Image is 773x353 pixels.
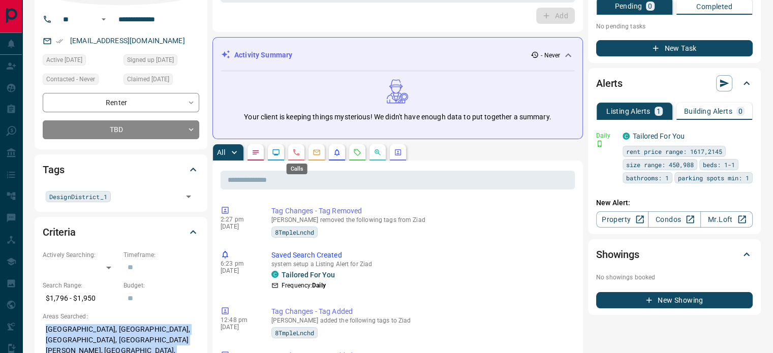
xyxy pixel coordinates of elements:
[614,3,642,10] p: Pending
[271,216,571,223] p: [PERSON_NAME] removed the following tags from Ziad
[271,271,279,278] div: condos.ca
[626,146,722,156] span: rent price range: 1617,2145
[43,54,118,69] div: Thu Aug 12 2021
[648,3,652,10] p: 0
[596,292,753,308] button: New Showing
[221,260,256,267] p: 6:23 pm
[282,281,326,290] p: Frequency:
[596,242,753,267] div: Showings
[271,250,571,261] p: Saved Search Created
[374,148,382,156] svg: Opportunities
[221,267,256,274] p: [DATE]
[275,328,314,338] span: 8TmpleLnchd
[43,281,118,290] p: Search Range:
[252,148,260,156] svg: Notes
[123,74,199,88] div: Thu Aug 12 2021
[43,224,76,240] h2: Criteria
[221,316,256,324] p: 12:48 pm
[70,37,185,45] a: [EMAIL_ADDRESS][DOMAIN_NAME]
[596,75,623,91] h2: Alerts
[596,71,753,95] div: Alerts
[49,191,107,202] span: DesignDistrict_1
[221,223,256,230] p: [DATE]
[56,38,63,45] svg: Email Verified
[606,108,651,115] p: Listing Alerts
[221,216,256,223] p: 2:27 pm
[271,206,571,216] p: Tag Changes - Tag Removed
[633,132,685,140] a: Tailored For You
[596,246,639,263] h2: Showings
[700,211,753,228] a: Mr.Loft
[282,271,335,279] a: Tailored For You
[123,250,199,260] p: Timeframe:
[43,162,64,178] h2: Tags
[221,324,256,331] p: [DATE]
[181,189,196,204] button: Open
[221,46,574,65] div: Activity Summary- Never
[623,133,630,140] div: condos.ca
[333,148,341,156] svg: Listing Alerts
[292,148,300,156] svg: Calls
[43,312,199,321] p: Areas Searched:
[696,3,732,10] p: Completed
[271,261,571,268] p: system setup a Listing Alert for Ziad
[596,198,753,208] p: New Alert:
[596,131,616,140] p: Daily
[43,157,199,182] div: Tags
[127,55,174,65] span: Signed up [DATE]
[738,108,743,115] p: 0
[46,74,95,84] span: Contacted - Never
[43,220,199,244] div: Criteria
[123,54,199,69] div: Thu Aug 12 2021
[657,108,661,115] p: 1
[596,40,753,56] button: New Task
[43,120,199,139] div: TBD
[541,51,560,60] p: - Never
[596,19,753,34] p: No pending tasks
[626,173,669,183] span: bathrooms: 1
[684,108,732,115] p: Building Alerts
[596,273,753,282] p: No showings booked
[43,290,118,307] p: $1,796 - $1,950
[43,250,118,260] p: Actively Searching:
[678,173,749,183] span: parking spots min: 1
[217,149,225,156] p: All
[313,148,321,156] svg: Emails
[596,211,648,228] a: Property
[312,282,326,289] strong: Daily
[43,93,199,112] div: Renter
[626,159,694,170] span: size range: 450,988
[244,112,551,122] p: Your client is keeping things mysterious! We didn't have enough data to put together a summary.
[596,140,603,147] svg: Push Notification Only
[127,74,169,84] span: Claimed [DATE]
[394,148,402,156] svg: Agent Actions
[272,148,280,156] svg: Lead Browsing Activity
[703,159,735,170] span: beds: 1-1
[271,306,571,317] p: Tag Changes - Tag Added
[648,211,700,228] a: Condos
[46,55,82,65] span: Active [DATE]
[271,317,571,324] p: [PERSON_NAME] added the following tags to Ziad
[287,164,307,174] div: Calls
[234,50,292,60] p: Activity Summary
[353,148,361,156] svg: Requests
[98,13,110,25] button: Open
[123,281,199,290] p: Budget:
[275,227,314,237] span: 8TmpleLnchd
